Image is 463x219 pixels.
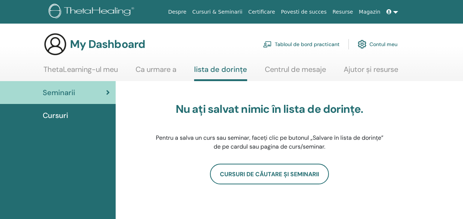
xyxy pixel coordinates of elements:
a: Resurse [330,5,356,19]
a: Contul meu [358,36,397,52]
a: Cursuri de căutare și seminarii [210,164,329,184]
a: Ca urmare a [136,65,176,79]
a: Tabloul de bord practicant [263,36,340,52]
span: Cursuri [43,110,68,121]
a: lista de dorințe [194,65,247,81]
h3: My Dashboard [70,38,145,51]
a: Centrul de mesaje [265,65,326,79]
p: Pentru a salva un curs sau seminar, faceți clic pe butonul „Salvare în lista de dorințe” de pe ca... [154,133,386,151]
img: generic-user-icon.jpg [43,32,67,56]
h3: Nu ați salvat nimic în lista de dorințe. [154,102,386,116]
a: Certificare [245,5,278,19]
a: Ajutor și resurse [344,65,398,79]
img: cog.svg [358,38,366,51]
img: logo.png [49,4,137,20]
a: Despre [165,5,189,19]
a: Povesti de succes [278,5,330,19]
img: chalkboard-teacher.svg [263,41,272,48]
span: Seminarii [43,87,75,98]
a: ThetaLearning-ul meu [43,65,118,79]
a: Cursuri & Seminarii [189,5,245,19]
a: Magazin [356,5,383,19]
